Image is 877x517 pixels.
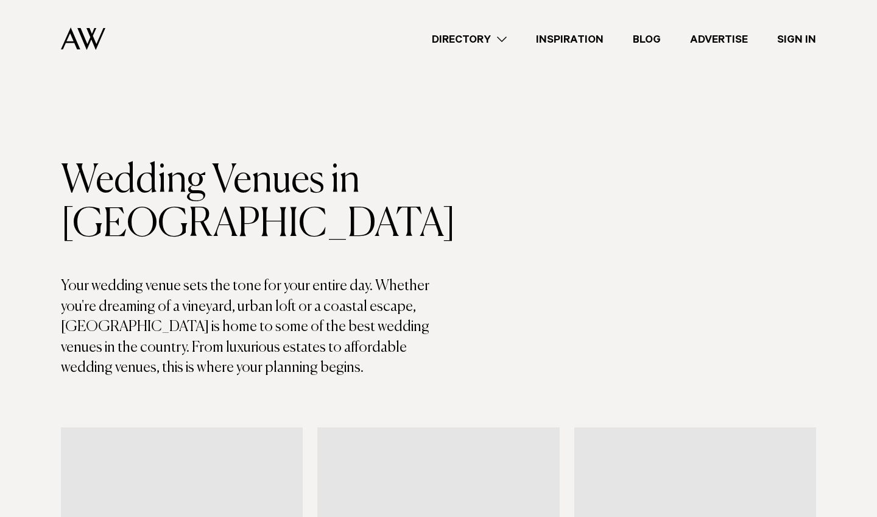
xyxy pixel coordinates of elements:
a: Inspiration [521,31,618,48]
p: Your wedding venue sets the tone for your entire day. Whether you're dreaming of a vineyard, urba... [61,276,438,379]
h1: Wedding Venues in [GEOGRAPHIC_DATA] [61,159,438,247]
a: Blog [618,31,675,48]
a: Directory [417,31,521,48]
img: Auckland Weddings Logo [61,27,105,50]
a: Sign In [763,31,831,48]
a: Advertise [675,31,763,48]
